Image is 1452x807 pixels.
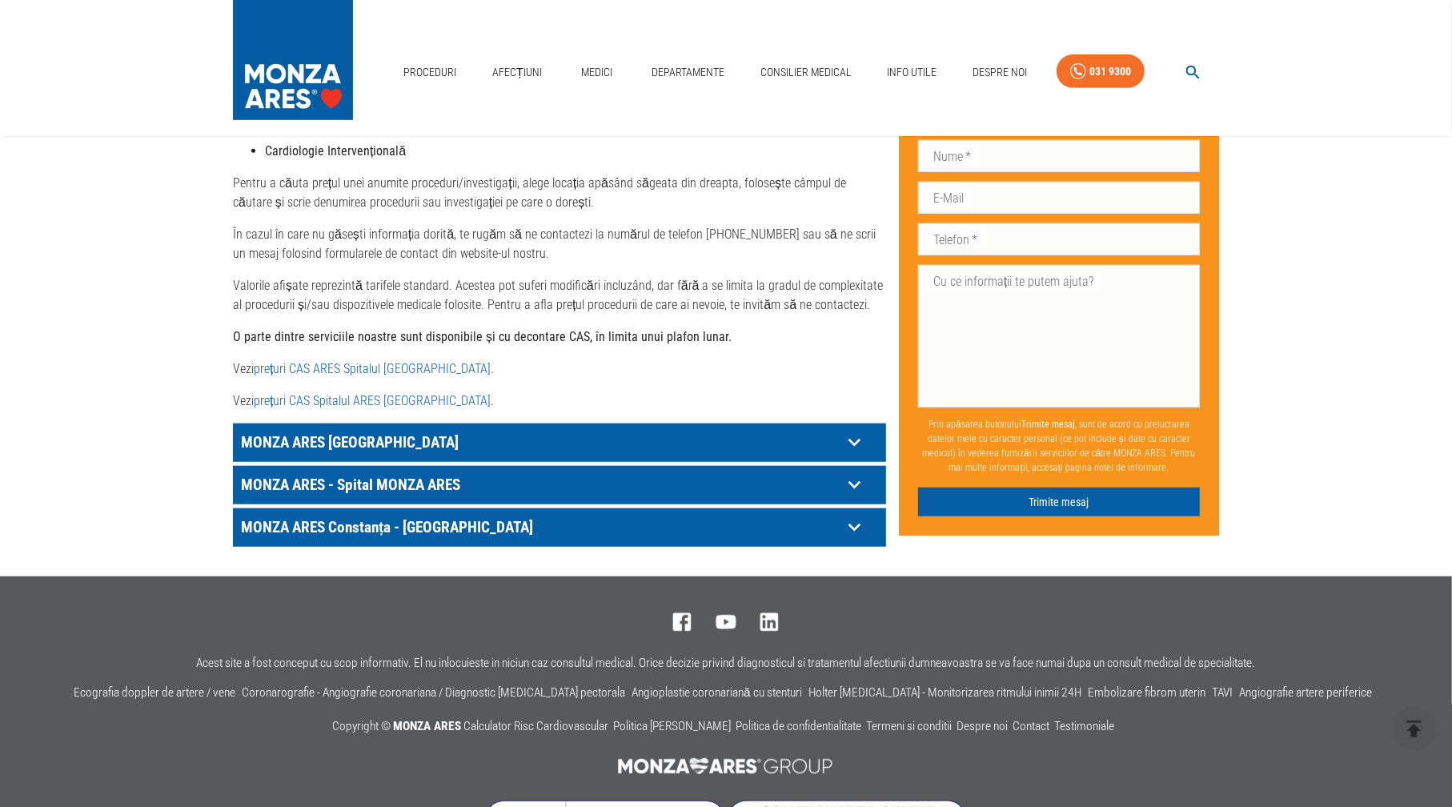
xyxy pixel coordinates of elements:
[254,393,491,408] a: prețuri CAS Spitalul ARES [GEOGRAPHIC_DATA]
[233,276,886,315] p: Valorile afișate reprezintă tarifele standard. Acestea pot suferi modificări incluzând, dar fără ...
[632,685,802,700] a: Angioplastie coronariană cu stenturi
[237,515,842,540] p: MONZA ARES Constanța - [GEOGRAPHIC_DATA]
[1088,685,1205,700] a: Embolizare fibrom uterin
[237,472,842,497] p: MONZA ARES - Spital MONZA ARES
[1057,54,1145,89] a: 031 9300
[394,719,462,733] span: MONZA ARES
[571,56,622,89] a: Medici
[966,56,1033,89] a: Despre Noi
[233,424,886,462] div: MONZA ARES [GEOGRAPHIC_DATA]
[333,717,1120,737] p: Copyright ©
[233,466,886,504] div: MONZA ARES - Spital MONZA ARES
[609,750,843,782] img: MONZA ARES Group
[74,685,235,700] a: Ecografia doppler de artere / vene
[233,174,886,212] p: Pentru a căuta prețul unei anumite proceduri/investigații, alege locația apăsând săgeata din drea...
[754,56,858,89] a: Consilier Medical
[1239,685,1372,700] a: Angiografie artere periferice
[197,656,1256,670] p: Acest site a fost conceput cu scop informativ. El nu inlocuieste in niciun caz consultul medical....
[614,719,732,733] a: Politica [PERSON_NAME]
[464,719,609,733] a: Calculator Risc Cardiovascular
[645,56,731,89] a: Departamente
[233,359,886,379] p: Vezi .
[1055,719,1115,733] a: Testimoniale
[397,56,463,89] a: Proceduri
[918,410,1200,480] p: Prin apăsarea butonului , sunt de acord cu prelucrarea datelor mele cu caracter personal (ce pot ...
[242,685,625,700] a: Coronarografie - Angiografie coronariana / Diagnostic [MEDICAL_DATA] pectorala
[957,719,1009,733] a: Despre noi
[486,56,548,89] a: Afecțiuni
[1089,62,1131,82] div: 031 9300
[233,329,732,344] strong: O parte dintre serviciile noastre sunt disponibile și cu decontare CAS, în limita unui plafon lunar.
[1212,685,1233,700] a: TAVI
[808,685,1081,700] a: Holter [MEDICAL_DATA] - Monitorizarea ritmului inimii 24H
[1392,707,1436,751] button: delete
[265,143,406,159] strong: Cardiologie Intervențională
[233,225,886,263] p: În cazul în care nu găsești informația dorită, te rugăm să ne contactezi la numărul de telefon [P...
[1021,418,1075,429] b: Trimite mesaj
[918,487,1200,516] button: Trimite mesaj
[1013,719,1050,733] a: Contact
[237,430,842,455] p: MONZA ARES [GEOGRAPHIC_DATA]
[233,508,886,547] div: MONZA ARES Constanța - [GEOGRAPHIC_DATA]
[233,391,886,411] p: Vezi .
[867,719,953,733] a: Termeni si conditii
[881,56,944,89] a: Info Utile
[736,719,862,733] a: Politica de confidentialitate
[254,361,491,376] a: prețuri CAS ARES Spitalul [GEOGRAPHIC_DATA]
